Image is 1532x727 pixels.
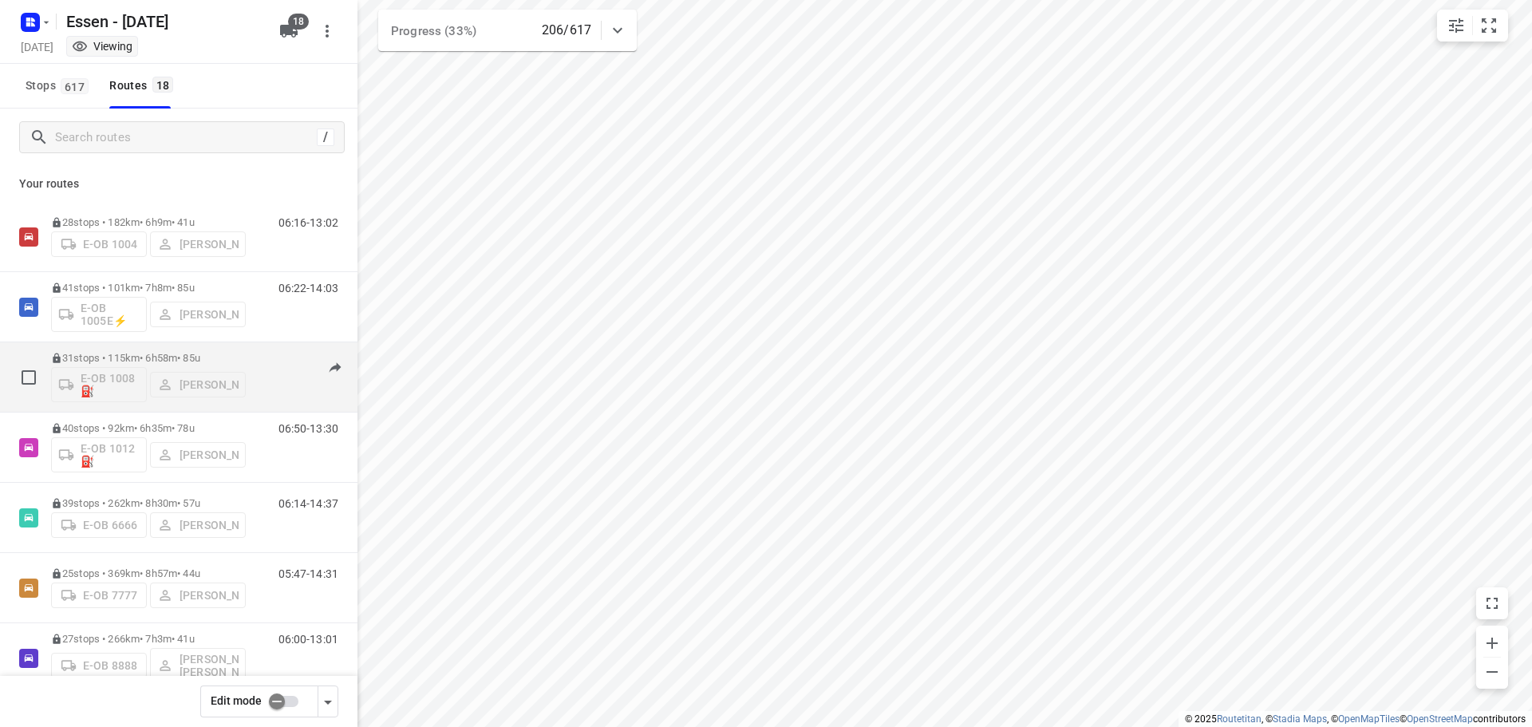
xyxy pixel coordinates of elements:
div: / [317,128,334,146]
a: OpenMapTiles [1338,713,1400,725]
p: 25 stops • 369km • 8h57m • 44u [51,567,246,579]
div: You are currently in view mode. To make any changes, go to edit project. [72,38,132,54]
span: 18 [152,77,174,93]
span: 617 [61,78,89,94]
span: Select [13,362,45,393]
p: 206/617 [542,21,591,40]
a: Stadia Maps [1273,713,1327,725]
a: Routetitan [1217,713,1262,725]
p: 27 stops • 266km • 7h3m • 41u [51,633,246,645]
p: 06:16-13:02 [278,216,338,229]
button: Send to driver [319,352,351,384]
p: 28 stops • 182km • 6h9m • 41u [51,216,246,228]
span: 18 [288,14,309,30]
div: Driver app settings [318,691,338,711]
li: © 2025 , © , © © contributors [1185,713,1526,725]
input: Search routes [55,125,317,150]
p: 05:47-14:31 [278,567,338,580]
div: Routes [109,76,178,96]
p: 06:50-13:30 [278,422,338,435]
div: small contained button group [1437,10,1508,41]
p: 06:00-13:01 [278,633,338,646]
p: 31 stops • 115km • 6h58m • 85u [51,352,246,364]
button: More [311,15,343,47]
button: Fit zoom [1473,10,1505,41]
p: Your routes [19,176,338,192]
span: Progress (33%) [391,24,476,38]
p: 06:22-14:03 [278,282,338,294]
a: OpenStreetMap [1407,713,1473,725]
button: Map settings [1440,10,1472,41]
span: Stops [26,76,93,96]
p: 06:14-14:37 [278,497,338,510]
p: 39 stops • 262km • 8h30m • 57u [51,497,246,509]
div: Progress (33%)206/617 [378,10,637,51]
p: 40 stops • 92km • 6h35m • 78u [51,422,246,434]
p: 41 stops • 101km • 7h8m • 85u [51,282,246,294]
button: 18 [273,15,305,47]
span: Edit mode [211,694,262,707]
